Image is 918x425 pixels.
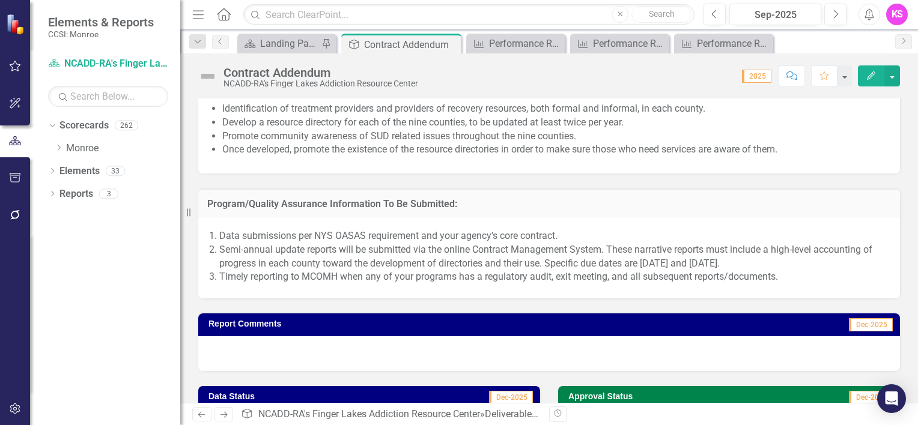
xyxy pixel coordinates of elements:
small: CCSI: Monroe [48,29,154,39]
a: NCADD-RA's Finger Lakes Addiction Resource Center [258,408,480,420]
a: Reports [59,187,93,201]
input: Search Below... [48,86,168,107]
li: Data submissions per NYS OASAS requirement and your agency’s core contract. [219,229,888,243]
img: Not Defined [198,67,217,86]
li: Timely reporting to MCOMH when any of your programs has a regulatory audit, exit meeting, and all... [219,270,888,284]
li: Once developed, promote the existence of the resource directories in order to make sure those who... [222,143,888,157]
div: 33 [106,166,125,176]
span: Dec-2025 [849,391,893,404]
div: Landing Page [260,36,318,51]
div: 262 [115,121,138,131]
div: Sep-2025 [734,8,817,22]
a: Performance Report (Monthly) [677,36,770,51]
a: Deliverables [485,408,538,420]
div: Contract Addendum [364,37,458,52]
div: Performance Report [593,36,666,51]
li: Semi-annual update reports will be submitted via the online Contract Management System. These nar... [219,243,888,271]
div: » » [241,408,540,421]
a: NCADD-RA's Finger Lakes Addiction Resource Center [48,57,168,71]
div: Performance Report (Monthly) [697,36,770,51]
input: Search ClearPoint... [243,4,695,25]
div: Open Intercom Messenger [877,384,906,413]
div: NCADD-RA's Finger Lakes Addiction Resource Center [223,79,418,88]
a: Landing Page [240,36,318,51]
li: Develop a resource directory for each of the nine counties, to be updated at least twice per year. [222,116,888,130]
span: Elements & Reports [48,15,154,29]
img: ClearPoint Strategy [6,13,28,35]
a: Monroe [66,142,180,155]
a: Scorecards [59,119,109,133]
span: Dec-2025 [489,391,533,404]
div: Performance Report [489,36,562,51]
span: Search [649,9,675,19]
button: KS [886,4,908,25]
li: Identification of treatment providers and providers of recovery resources, both formal and inform... [222,102,888,116]
a: Elements [59,164,100,178]
button: Search [631,6,692,23]
div: 3 [99,188,118,199]
button: Sep-2025 [729,4,821,25]
h3: Approval Status [568,392,760,401]
h3: Report Comments [208,319,632,328]
li: Promote community awareness of SUD related issues throughout the nine counties. [222,130,888,143]
span: Dec-2025 [849,318,893,331]
div: Contract Addendum [223,66,418,79]
a: Performance Report [573,36,666,51]
h3: Data Status [208,392,374,401]
span: 2025 [742,70,771,83]
h3: Program/Quality Assurance Information To Be Submitted: [207,199,891,209]
a: Performance Report [469,36,562,51]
